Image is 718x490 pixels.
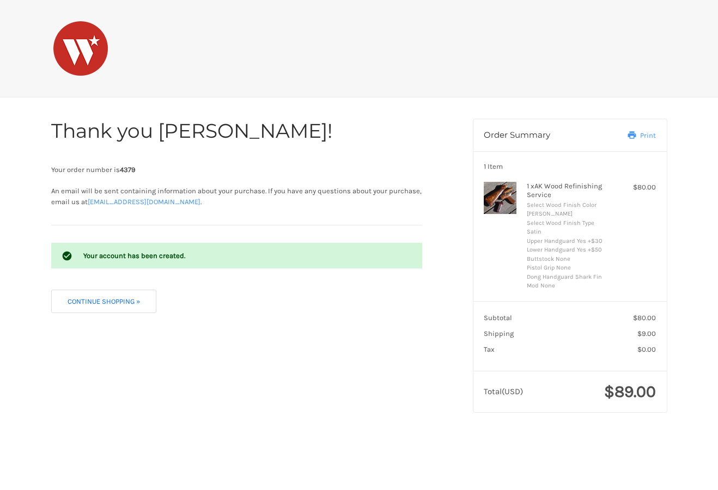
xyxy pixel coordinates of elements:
[527,264,610,273] li: Pistol Grip None
[51,187,422,206] span: An email will be sent containing information about your purchase. If you have any questions about...
[527,201,610,219] li: Select Wood Finish Color [PERSON_NAME]
[51,166,136,174] span: Your order number is
[527,273,610,291] li: Dong Handguard Shark Fin Mod None
[527,182,610,200] h4: 1 x AK Wood Refinishing Service
[633,314,656,322] span: $80.00
[88,198,200,206] a: [EMAIL_ADDRESS][DOMAIN_NAME]
[51,119,422,143] h1: Thank you [PERSON_NAME]!
[604,130,656,141] a: Print
[83,252,185,260] strong: Your account has been created.
[51,290,157,313] button: Continue Shopping »
[527,246,610,255] li: Lower Handguard Yes +$50
[637,345,656,353] span: $0.00
[613,182,656,193] div: $80.00
[527,237,610,246] li: Upper Handguard Yes +$30
[527,255,610,264] li: Buttstock None
[637,329,656,338] span: $9.00
[484,130,604,141] h3: Order Summary
[484,162,656,171] h3: 1 Item
[484,329,514,338] span: Shipping
[484,314,512,322] span: Subtotal
[120,166,136,174] strong: 4379
[527,219,610,237] li: Select Wood Finish Type Satin
[604,382,656,401] span: $89.00
[484,345,495,353] span: Tax
[484,387,523,396] span: Total (USD)
[53,21,108,76] img: Warsaw Wood Co.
